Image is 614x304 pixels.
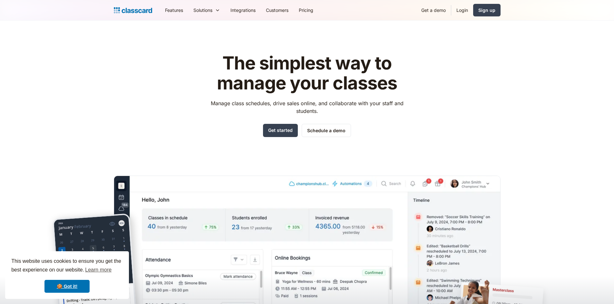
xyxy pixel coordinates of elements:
a: dismiss cookie message [44,280,90,293]
a: Login [451,3,473,17]
a: home [114,6,152,15]
a: Get started [263,124,298,137]
a: Features [160,3,188,17]
div: Sign up [478,7,495,14]
a: learn more about cookies [84,265,112,275]
div: Solutions [193,7,212,14]
div: cookieconsent [5,251,129,299]
p: Manage class schedules, drive sales online, and collaborate with your staff and students. [205,99,409,115]
h1: The simplest way to manage your classes [205,53,409,93]
a: Integrations [225,3,261,17]
span: This website uses cookies to ensure you get the best experience on our website. [11,257,123,275]
div: Solutions [188,3,225,17]
a: Pricing [294,3,318,17]
a: Customers [261,3,294,17]
a: Schedule a demo [302,124,351,137]
a: Sign up [473,4,501,16]
a: Get a demo [416,3,451,17]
